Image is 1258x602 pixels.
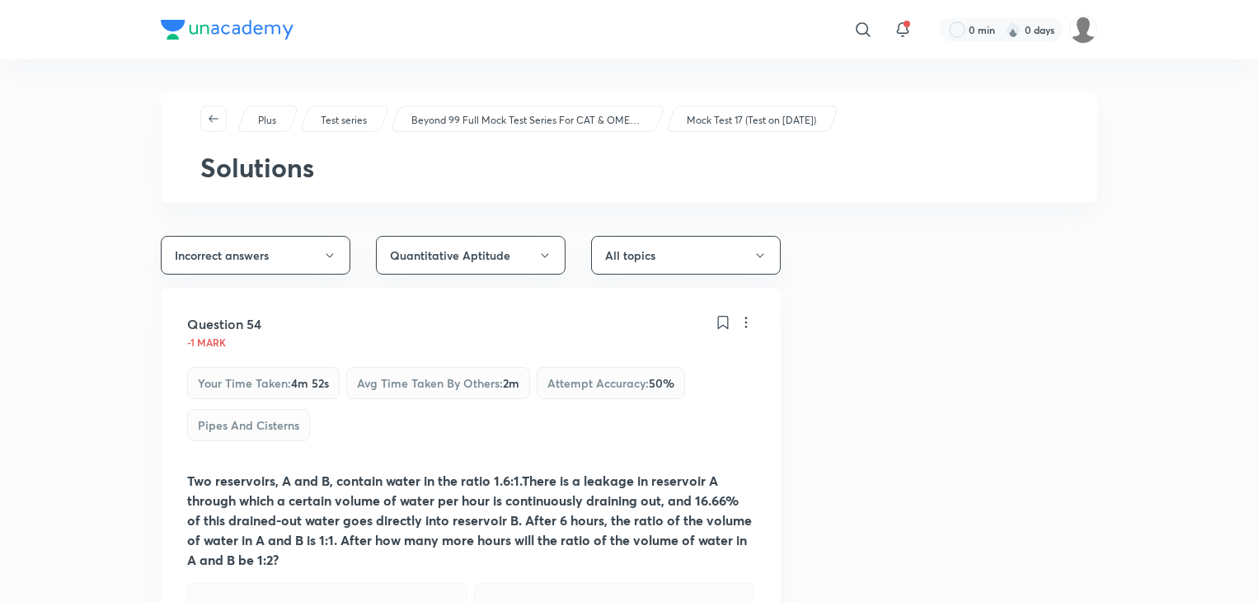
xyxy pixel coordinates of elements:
[187,409,310,441] div: Pipes and Cisterns
[187,367,340,399] div: Your time taken :
[187,472,752,568] strong: Two reservoirs, A and B, contain water in the ratio 1.6:1.There is a leakage in reservoir A throu...
[503,375,519,391] span: 2m
[687,113,816,128] p: Mock Test 17 (Test on [DATE])
[537,367,685,399] div: Attempt accuracy :
[684,113,819,128] a: Mock Test 17 (Test on [DATE])
[256,113,279,128] a: Plus
[376,236,566,275] button: Quantitative Aptitude
[318,113,370,128] a: Test series
[409,113,645,128] a: Beyond 99 Full Mock Test Series For CAT & OMETs 2025
[649,375,674,391] span: 50 %
[1005,21,1021,38] img: streak
[187,337,226,347] p: -1 mark
[161,236,350,275] button: Incorrect answers
[187,314,261,334] h5: Question 54
[291,375,329,391] span: 4m 52s
[1069,16,1097,44] img: Subhonil Ghosal
[161,20,293,40] img: Company Logo
[346,367,530,399] div: Avg time taken by others :
[591,236,781,275] button: All topics
[200,152,1058,183] h2: Solutions
[258,113,276,128] p: Plus
[321,113,367,128] p: Test series
[411,113,642,128] p: Beyond 99 Full Mock Test Series For CAT & OMETs 2025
